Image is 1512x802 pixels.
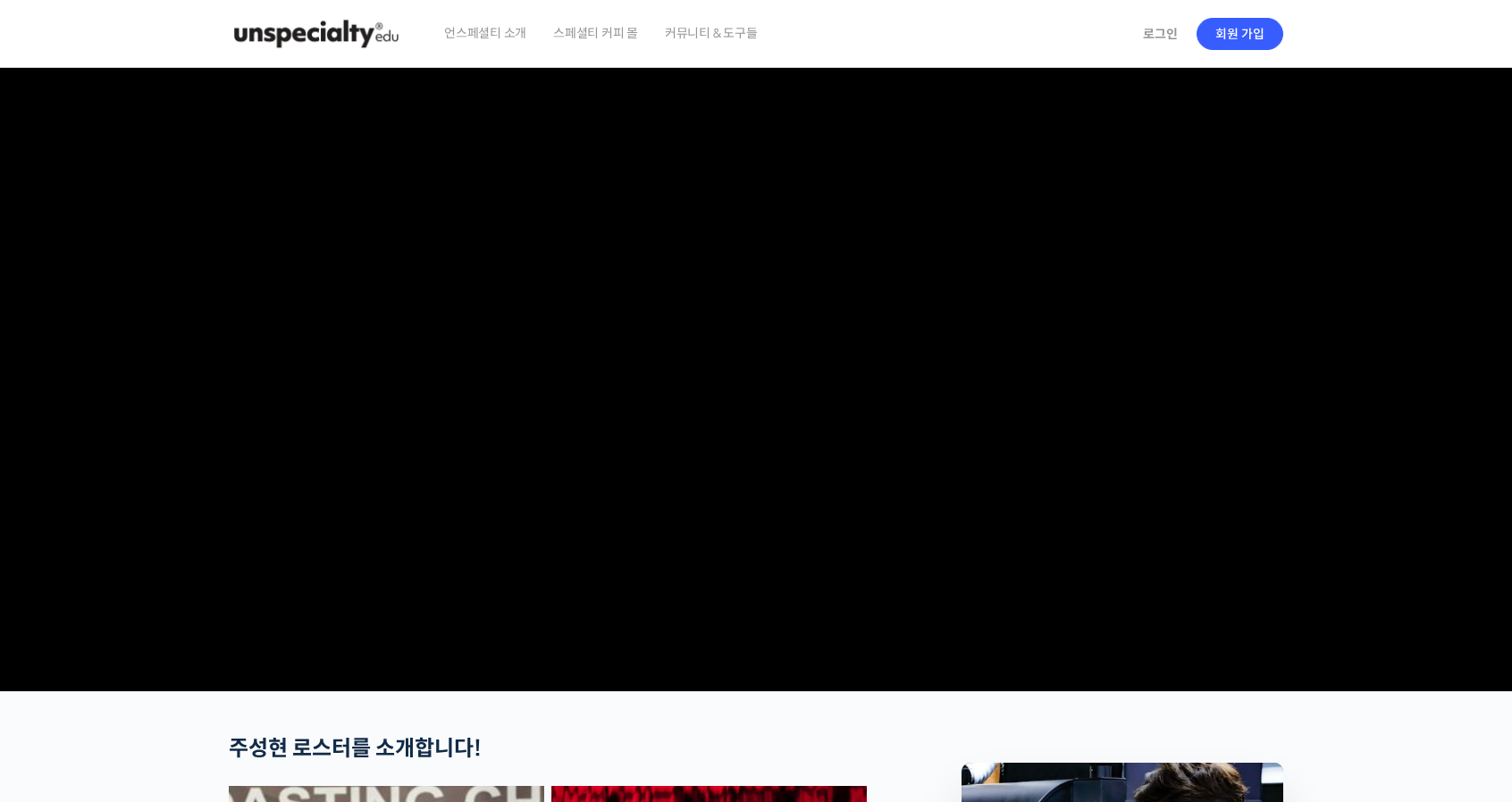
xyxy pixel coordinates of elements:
[229,735,482,762] strong: 주성현 로스터를 소개합니다!
[1132,13,1189,54] a: 로그인
[1197,18,1283,50] a: 회원 가입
